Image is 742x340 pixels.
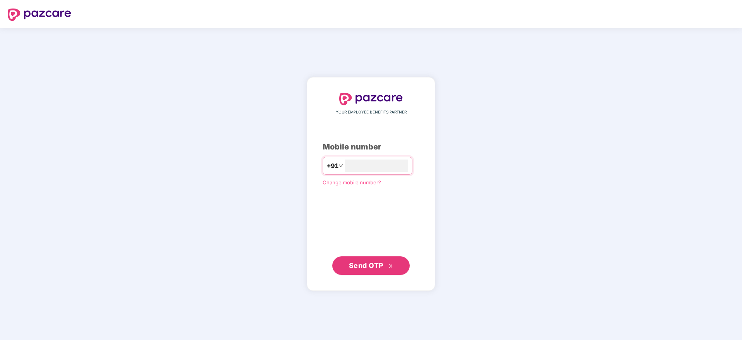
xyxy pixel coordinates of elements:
[8,9,71,21] img: logo
[339,163,343,168] span: down
[323,179,381,185] a: Change mobile number?
[336,109,407,115] span: YOUR EMPLOYEE BENEFITS PARTNER
[339,93,403,105] img: logo
[349,261,383,270] span: Send OTP
[332,256,410,275] button: Send OTPdouble-right
[323,141,419,153] div: Mobile number
[327,161,339,171] span: +91
[388,264,393,269] span: double-right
